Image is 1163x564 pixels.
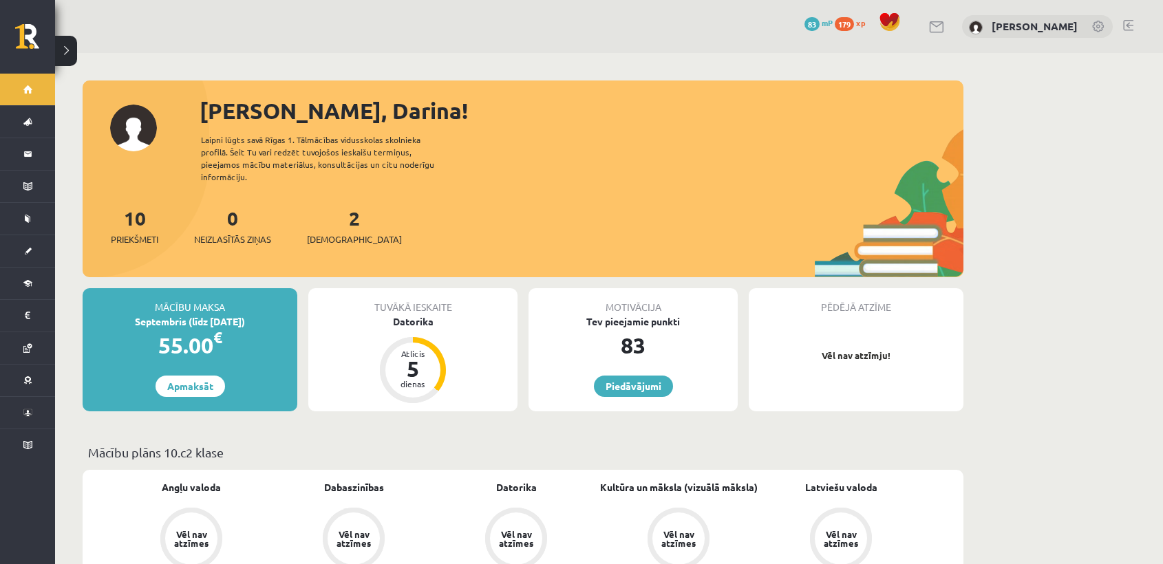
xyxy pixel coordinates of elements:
[756,349,957,362] p: Vēl nav atzīmju!
[822,17,833,28] span: mP
[83,329,297,362] div: 55.00
[835,17,872,28] a: 179 xp
[749,288,963,314] div: Pēdējā atzīme
[392,380,434,388] div: dienas
[804,17,820,31] span: 83
[307,232,402,246] span: [DEMOGRAPHIC_DATA]
[213,327,222,347] span: €
[194,206,271,246] a: 0Neizlasītās ziņas
[200,94,963,127] div: [PERSON_NAME], Darina!
[308,314,518,405] a: Datorika Atlicis 5 dienas
[172,530,211,547] div: Vēl nav atzīmes
[600,480,758,495] a: Kultūra un māksla (vizuālā māksla)
[15,24,55,58] a: Rīgas 1. Tālmācības vidusskola
[969,21,983,34] img: Darina Stirāne
[529,329,738,362] div: 83
[659,530,698,547] div: Vēl nav atzīmes
[856,17,865,28] span: xp
[83,314,297,329] div: Septembris (līdz [DATE])
[804,17,833,28] a: 83 mP
[392,358,434,380] div: 5
[529,314,738,329] div: Tev pieejamie punkti
[392,349,434,358] div: Atlicis
[83,288,297,314] div: Mācību maksa
[308,314,518,329] div: Datorika
[324,480,384,495] a: Dabaszinības
[308,288,518,314] div: Tuvākā ieskaite
[307,206,402,246] a: 2[DEMOGRAPHIC_DATA]
[496,480,537,495] a: Datorika
[835,17,854,31] span: 179
[111,232,158,246] span: Priekšmeti
[497,530,535,547] div: Vēl nav atzīmes
[111,206,158,246] a: 10Priekšmeti
[162,480,221,495] a: Angļu valoda
[156,376,225,397] a: Apmaksāt
[88,443,958,462] p: Mācību plāns 10.c2 klase
[992,19,1078,33] a: [PERSON_NAME]
[822,530,860,547] div: Vēl nav atzīmes
[805,480,877,495] a: Latviešu valoda
[194,232,271,246] span: Neizlasītās ziņas
[594,376,673,397] a: Piedāvājumi
[334,530,373,547] div: Vēl nav atzīmes
[529,288,738,314] div: Motivācija
[201,133,458,183] div: Laipni lūgts savā Rīgas 1. Tālmācības vidusskolas skolnieka profilā. Šeit Tu vari redzēt tuvojošo...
